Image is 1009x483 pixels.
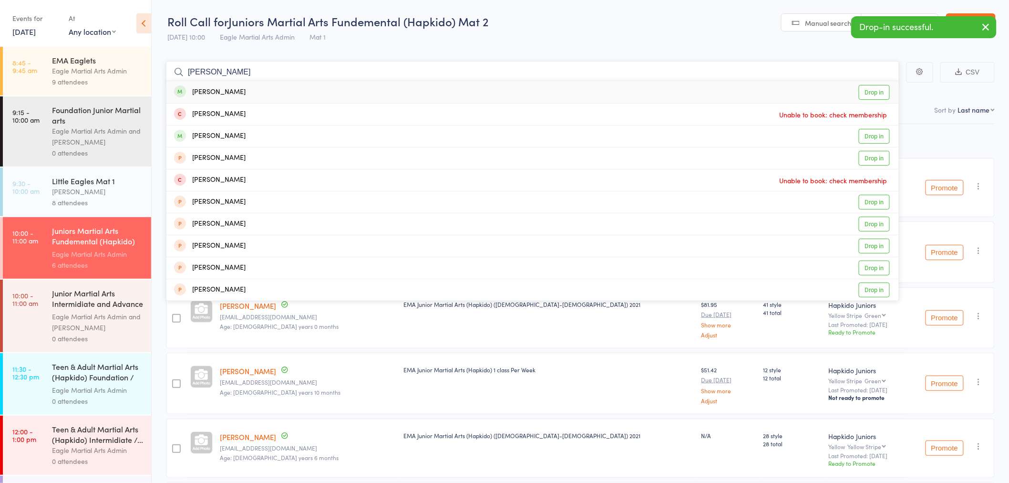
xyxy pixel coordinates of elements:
span: Age: [DEMOGRAPHIC_DATA] years 10 months [220,388,341,396]
a: Drop in [859,195,890,210]
div: [PERSON_NAME] [174,109,246,120]
button: Promote [926,245,964,260]
div: Drop-in successful. [851,16,997,38]
a: Drop in [859,85,890,100]
div: EMA Junior Martial Arts (Hapkido) 1 class Per Week [403,366,693,374]
small: Due [DATE] [701,377,756,383]
span: Unable to book: check membership [777,107,890,122]
div: [PERSON_NAME] [174,153,246,164]
a: Adjust [701,398,756,404]
time: 9:15 - 10:00 am [12,108,40,124]
div: Teen & Adult Martial Arts (Hapkido) Intermidiate /... [52,424,143,445]
span: 41 style [763,300,821,308]
a: Adjust [701,332,756,338]
span: Roll Call for [167,13,228,29]
div: 0 attendees [52,396,143,407]
div: Eagle Martial Arts Admin and [PERSON_NAME] [52,311,143,333]
a: 10:00 -11:00 amJuniors Martial Arts Fundemental (Hapkido) Mat 2Eagle Martial Arts Admin6 attendees [3,217,151,279]
div: Any location [69,26,116,37]
a: Exit roll call [946,13,996,32]
time: 9:30 - 10:00 am [12,179,40,195]
button: CSV [940,62,995,83]
div: Hapkido Juniors [828,366,902,375]
div: N/A [701,431,756,440]
span: 41 total [763,308,821,316]
div: Hapkido Juniors [828,300,902,310]
a: 9:30 -10:00 amLittle Eagles Mat 1[PERSON_NAME]8 attendees [3,168,151,216]
input: Search by name [166,61,899,83]
div: 0 attendees [52,456,143,467]
div: Yellow Stripe [828,378,902,384]
a: 10:00 -11:00 amJunior Martial Arts Intermidiate and Advance (Hap...Eagle Martial Arts Admin and [... [3,280,151,352]
div: [PERSON_NAME] [174,131,246,142]
span: 28 total [763,440,821,448]
a: [DATE] [12,26,36,37]
div: [PERSON_NAME] [174,87,246,98]
a: Drop in [859,261,890,275]
a: [PERSON_NAME] [220,301,277,311]
time: 10:00 - 11:00 am [12,229,38,244]
div: 0 attendees [52,147,143,158]
a: Drop in [859,283,890,297]
div: Last name [958,105,990,115]
div: Little Eagles Mat 1 [52,176,143,186]
small: Last Promoted: [DATE] [828,321,902,328]
span: Eagle Martial Arts Admin [220,32,295,42]
a: 11:30 -12:30 pmTeen & Adult Martial Arts (Hapkido) Foundation / F...Eagle Martial Arts Admin0 att... [3,353,151,415]
div: EMA Junior Martial Arts (Hapkido) ([DEMOGRAPHIC_DATA]-[DEMOGRAPHIC_DATA]) 2021 [403,300,693,308]
div: Green [865,378,881,384]
div: [PERSON_NAME] [52,186,143,197]
div: Eagle Martial Arts Admin and [PERSON_NAME] [52,126,143,147]
div: EMA Junior Martial Arts (Hapkido) ([DEMOGRAPHIC_DATA]-[DEMOGRAPHIC_DATA]) 2021 [403,431,693,440]
div: Green [865,312,881,318]
div: Ready to Promote [828,459,902,467]
div: [PERSON_NAME] [174,262,246,273]
div: [PERSON_NAME] [174,284,246,295]
div: Eagle Martial Arts Admin [52,385,143,396]
div: Eagle Martial Arts Admin [52,65,143,76]
label: Sort by [935,105,956,115]
div: [PERSON_NAME] [174,197,246,208]
span: Unable to book: check membership [777,173,890,188]
div: Events for [12,10,59,26]
div: [PERSON_NAME] [174,175,246,186]
time: 10:00 - 11:00 am [12,292,38,307]
a: 8:45 -9:45 amEMA EagletsEagle Martial Arts Admin9 attendees [3,47,151,95]
div: Ready to Promote [828,328,902,336]
span: Age: [DEMOGRAPHIC_DATA] years 0 months [220,322,339,330]
button: Promote [926,441,964,456]
button: Promote [926,180,964,195]
a: Drop in [859,217,890,231]
small: Due [DATE] [701,311,756,318]
span: Manual search [805,18,852,28]
div: Yellow [828,443,902,450]
div: Foundation Junior Martial arts [52,105,143,126]
time: 11:30 - 12:30 pm [12,365,39,380]
span: [DATE] 10:00 [167,32,205,42]
div: Yellow Stripe [828,312,902,318]
span: Juniors Martial Arts Fundemental (Hapkido) Mat 2 [228,13,489,29]
a: 9:15 -10:00 amFoundation Junior Martial artsEagle Martial Arts Admin and [PERSON_NAME]0 attendees [3,96,151,167]
span: 12 style [763,366,821,374]
div: Yellow Stripe [847,443,881,450]
div: 9 attendees [52,76,143,87]
small: Last Promoted: [DATE] [828,387,902,393]
time: 12:00 - 1:00 pm [12,428,36,443]
time: 8:45 - 9:45 am [12,59,37,74]
div: $51.42 [701,366,756,403]
div: Teen & Adult Martial Arts (Hapkido) Foundation / F... [52,361,143,385]
small: juslarkin@Hotmail.com [220,379,396,386]
div: 0 attendees [52,333,143,344]
span: 28 style [763,431,821,440]
div: Eagle Martial Arts Admin [52,249,143,260]
span: 12 total [763,374,821,382]
div: Hapkido Juniors [828,431,902,441]
small: Last Promoted: [DATE] [828,452,902,459]
div: At [69,10,116,26]
a: [PERSON_NAME] [220,432,277,442]
div: Eagle Martial Arts Admin [52,445,143,456]
small: Sophiebak@ymail.com [220,314,396,320]
a: Drop in [859,239,890,253]
a: Show more [701,388,756,394]
div: EMA Eaglets [52,55,143,65]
